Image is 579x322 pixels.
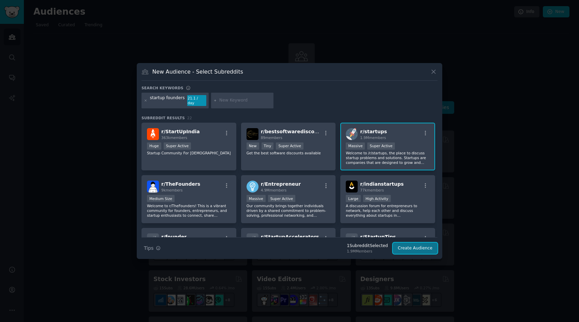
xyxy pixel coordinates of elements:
[268,195,296,202] div: Super Active
[147,203,231,218] p: Welcome to r/TheFounders! This is a vibrant community for founders, entrepreneurs, and startup en...
[147,195,175,202] div: Medium Size
[247,142,259,150] div: New
[360,181,403,187] span: r/ indianstartups
[346,128,358,140] img: startups
[346,151,430,165] p: Welcome to /r/startups, the place to discuss startup problems and solutions. Startups are compani...
[347,243,388,249] div: 1 Subreddit Selected
[147,142,161,150] div: Huge
[147,151,231,155] p: Startup Community For [DEMOGRAPHIC_DATA]
[247,128,258,140] img: bestsoftwarediscounts
[360,136,386,140] span: 1.9M members
[393,243,438,254] button: Create Audience
[142,116,185,120] span: Subreddit Results
[363,195,391,202] div: High Activity
[262,142,274,150] div: Tiny
[276,142,303,150] div: Super Active
[247,203,330,218] p: Our community brings together individuals driven by a shared commitment to problem-solving, profe...
[144,245,153,252] span: Tips
[247,151,330,155] p: Get the best software discounts available
[360,129,387,134] span: r/ startups
[161,129,200,134] span: r/ StartUpIndia
[219,97,271,104] input: New Keyword
[247,195,266,202] div: Massive
[261,129,326,134] span: r/ bestsoftwarediscounts
[360,234,396,240] span: r/ StartupTips
[261,136,282,140] span: 89 members
[161,181,200,187] span: r/ TheFounders
[360,188,384,192] span: 77k members
[261,234,319,240] span: r/ StartupAccelerators
[147,128,159,140] img: StartUpIndia
[187,116,192,120] span: 22
[142,242,163,254] button: Tips
[346,181,358,193] img: indianstartups
[346,203,430,218] p: A discussion forum for entrepreneurs to network, help each other and discuss everything about sta...
[347,249,388,254] div: 1.9M Members
[367,142,395,150] div: Super Active
[152,68,243,75] h3: New Audience - Select Subreddits
[346,142,365,150] div: Massive
[187,95,206,106] div: 21.1 / day
[346,195,361,202] div: Large
[147,181,159,193] img: TheFounders
[161,136,187,140] span: 363k members
[150,95,185,106] div: startup founders
[161,234,187,240] span: r/ founder
[142,86,183,90] h3: Search keywords
[261,188,287,192] span: 4.9M members
[247,181,258,193] img: Entrepreneur
[164,142,191,150] div: Super Active
[261,181,301,187] span: r/ Entrepreneur
[161,188,183,192] span: 9k members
